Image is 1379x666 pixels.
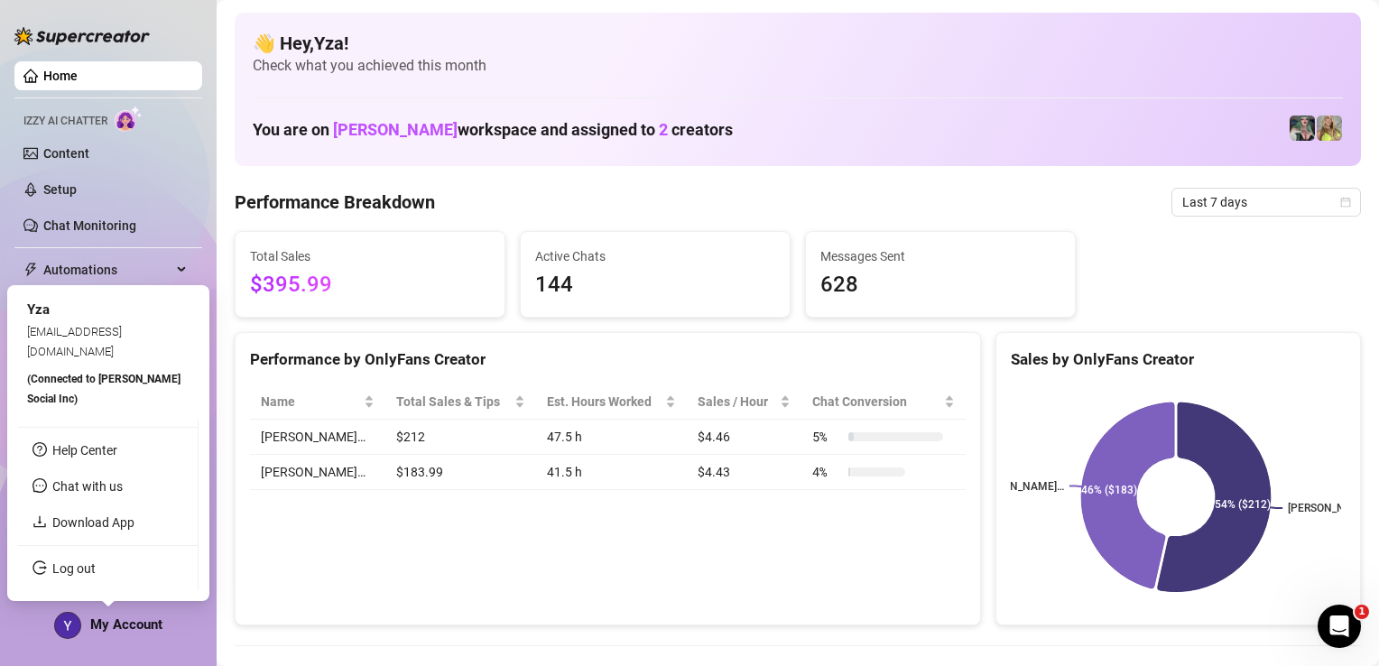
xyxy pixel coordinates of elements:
img: AI Chatter [115,106,143,132]
span: Izzy AI Chatter [23,113,107,130]
h4: 👋 Hey, Yza ! [253,31,1343,56]
td: 41.5 h [536,455,688,490]
span: Yza [27,301,50,318]
a: Setup [43,182,77,197]
span: Automations [43,255,171,284]
span: Total Sales [250,246,490,266]
th: Name [250,384,385,420]
span: 144 [535,268,775,302]
span: Chat Conversion [812,392,940,412]
li: Log out [18,554,198,583]
td: $183.99 [385,455,535,490]
div: Sales by OnlyFans Creator [1011,347,1346,372]
a: Help Center [52,443,117,458]
td: $4.43 [687,455,801,490]
span: [EMAIL_ADDRESS][DOMAIN_NAME] [27,324,122,357]
span: [PERSON_NAME] [333,120,458,139]
span: Messages Sent [820,246,1060,266]
span: thunderbolt [23,263,38,277]
span: Chat with us [52,479,123,494]
a: Log out [52,561,96,576]
span: calendar [1340,197,1351,208]
div: Est. Hours Worked [547,392,662,412]
a: Content [43,146,89,161]
span: 5 % [812,427,841,447]
th: Total Sales & Tips [385,384,535,420]
a: Chat Monitoring [43,218,136,233]
th: Chat Conversion [801,384,966,420]
img: Joslyn [1317,116,1342,141]
span: (Connected to [PERSON_NAME] Social Inc ) [27,373,180,405]
span: Last 7 days [1182,189,1350,216]
td: $212 [385,420,535,455]
span: Active Chats [535,246,775,266]
td: [PERSON_NAME]… [250,455,385,490]
span: Name [261,392,360,412]
h1: You are on workspace and assigned to creators [253,120,733,140]
text: [PERSON_NAME]… [1288,503,1378,515]
th: Sales / Hour [687,384,801,420]
img: AAcHTtd2V7icpMOWI5yxK3mO1ot8sEXwvEgCQJ1lLbzjt_W3=s96-c [55,613,80,638]
span: Check what you achieved this month [253,56,1343,76]
a: Home [43,69,78,83]
span: $395.99 [250,268,490,302]
td: 47.5 h [536,420,688,455]
span: Sales / Hour [698,392,776,412]
text: [PERSON_NAME]… [974,480,1064,493]
iframe: Intercom live chat [1318,605,1361,648]
a: Download App [52,515,134,530]
span: 628 [820,268,1060,302]
span: 2 [659,120,668,139]
span: Total Sales & Tips [396,392,510,412]
span: 4 % [812,462,841,482]
img: logo-BBDzfeDw.svg [14,27,150,45]
span: My Account [90,616,162,633]
img: Elise [1290,116,1315,141]
td: [PERSON_NAME]… [250,420,385,455]
td: $4.46 [687,420,801,455]
span: 1 [1355,605,1369,619]
div: Performance by OnlyFans Creator [250,347,966,372]
span: message [32,478,47,493]
h4: Performance Breakdown [235,190,435,215]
